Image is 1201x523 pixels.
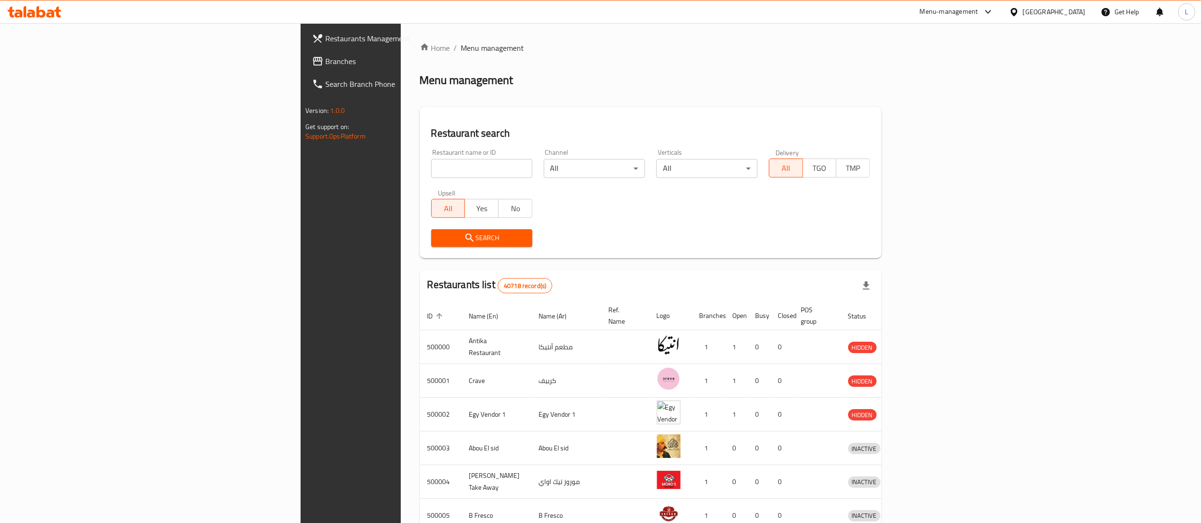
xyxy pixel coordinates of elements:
td: 0 [748,431,771,465]
td: 0 [748,330,771,364]
nav: breadcrumb [420,42,881,54]
button: Yes [464,199,499,218]
button: TGO [803,159,837,177]
span: All [435,202,462,215]
img: Antika Restaurant [657,333,681,357]
td: 0 [771,431,794,465]
h2: Menu management [420,73,513,88]
span: HIDDEN [848,376,877,387]
th: Logo [649,301,692,330]
img: Moro's Take Away [657,468,681,492]
span: TGO [807,161,833,175]
td: كرييف [531,364,601,398]
a: Branches [304,50,501,73]
span: Get support on: [305,121,349,133]
button: All [769,159,803,177]
span: INACTIVE [848,510,880,521]
span: No [502,202,529,215]
td: 1 [692,465,725,499]
span: Yes [469,202,495,215]
span: Search Branch Phone [325,78,493,90]
span: Version: [305,104,329,117]
td: 1 [725,364,748,398]
span: Restaurants Management [325,33,493,44]
label: Delivery [775,149,799,156]
td: 0 [748,364,771,398]
span: POS group [801,304,829,327]
img: Egy Vendor 1 [657,401,681,424]
div: All [544,159,645,178]
a: Restaurants Management [304,27,501,50]
span: Branches [325,56,493,67]
td: 1 [725,398,748,431]
td: 0 [725,465,748,499]
div: Export file [855,274,878,297]
div: Menu-management [920,6,978,18]
td: 1 [692,330,725,364]
span: 40718 record(s) [498,281,552,290]
div: HIDDEN [848,409,877,420]
div: [GEOGRAPHIC_DATA] [1023,7,1086,17]
td: 1 [692,398,725,431]
th: Busy [748,301,771,330]
button: TMP [836,159,870,177]
td: 0 [748,465,771,499]
span: INACTIVE [848,476,880,487]
span: Ref. Name [609,304,638,327]
a: Search Branch Phone [304,73,501,95]
span: 1.0.0 [330,104,345,117]
span: Search [439,232,525,244]
button: All [431,199,465,218]
span: ID [427,310,445,322]
td: Abou El sid [531,431,601,465]
th: Branches [692,301,725,330]
td: 1 [692,431,725,465]
button: No [498,199,532,218]
td: 0 [771,364,794,398]
span: HIDDEN [848,342,877,353]
td: 0 [771,330,794,364]
td: 0 [771,398,794,431]
input: Search for restaurant name or ID.. [431,159,532,178]
span: Status [848,310,879,322]
td: موروز تيك اواي [531,465,601,499]
div: Total records count [498,278,552,293]
label: Upsell [438,189,455,196]
h2: Restaurants list [427,278,553,293]
td: مطعم أنتيكا [531,330,601,364]
th: Closed [771,301,794,330]
td: 0 [725,431,748,465]
td: 0 [771,465,794,499]
td: 1 [692,364,725,398]
span: INACTIVE [848,443,880,454]
img: Abou El sid [657,434,681,458]
button: Search [431,229,532,247]
span: TMP [840,161,866,175]
th: Open [725,301,748,330]
td: 1 [725,330,748,364]
td: Egy Vendor 1 [531,398,601,431]
h2: Restaurant search [431,126,870,140]
span: L [1185,7,1188,17]
div: All [656,159,757,178]
a: Support.OpsPlatform [305,130,366,142]
img: Crave [657,367,681,391]
span: Name (Ar) [539,310,579,322]
span: Name (En) [469,310,511,322]
div: INACTIVE [848,510,880,522]
td: 0 [748,398,771,431]
span: HIDDEN [848,410,877,420]
span: All [773,161,799,175]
